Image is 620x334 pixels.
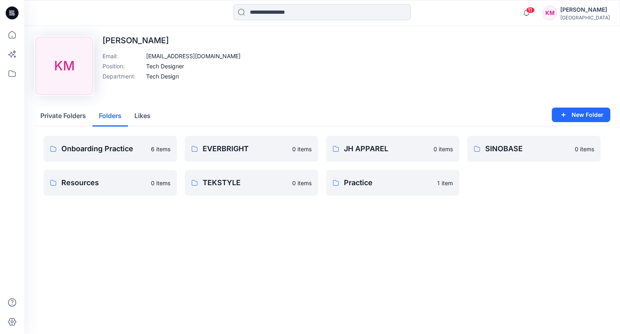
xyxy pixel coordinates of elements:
[61,143,146,154] p: Onboarding Practice
[146,62,184,70] p: Tech Designer
[146,72,179,80] p: Tech Design
[151,179,170,187] p: 0 items
[560,15,610,21] div: [GEOGRAPHIC_DATA]
[185,136,318,162] a: EVERBRIGHT0 items
[103,36,241,45] p: [PERSON_NAME]
[185,170,318,196] a: TEKSTYLE0 items
[151,145,170,153] p: 6 items
[326,136,459,162] a: JH APPAREL0 items
[542,6,557,20] div: KM
[467,136,601,162] a: SINOBASE0 items
[61,177,146,188] p: Resources
[575,145,594,153] p: 0 items
[292,179,312,187] p: 0 items
[128,106,157,127] button: Likes
[103,52,143,60] p: Email :
[103,72,143,80] p: Department :
[203,177,287,188] p: TEKSTYLE
[344,143,429,154] p: JH APPAREL
[437,179,453,187] p: 1 item
[560,5,610,15] div: [PERSON_NAME]
[485,143,570,154] p: SINOBASE
[526,7,535,13] span: 11
[326,170,459,196] a: Practice1 item
[203,143,287,154] p: EVERBRIGHT
[146,52,241,60] p: [EMAIL_ADDRESS][DOMAIN_NAME]
[44,170,177,196] a: Resources0 items
[36,37,93,95] div: KM
[44,136,177,162] a: Onboarding Practice6 items
[434,145,453,153] p: 0 items
[292,145,312,153] p: 0 items
[552,108,610,122] button: New Folder
[92,106,128,127] button: Folders
[103,62,143,70] p: Position :
[34,106,92,127] button: Private Folders
[344,177,432,188] p: Practice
